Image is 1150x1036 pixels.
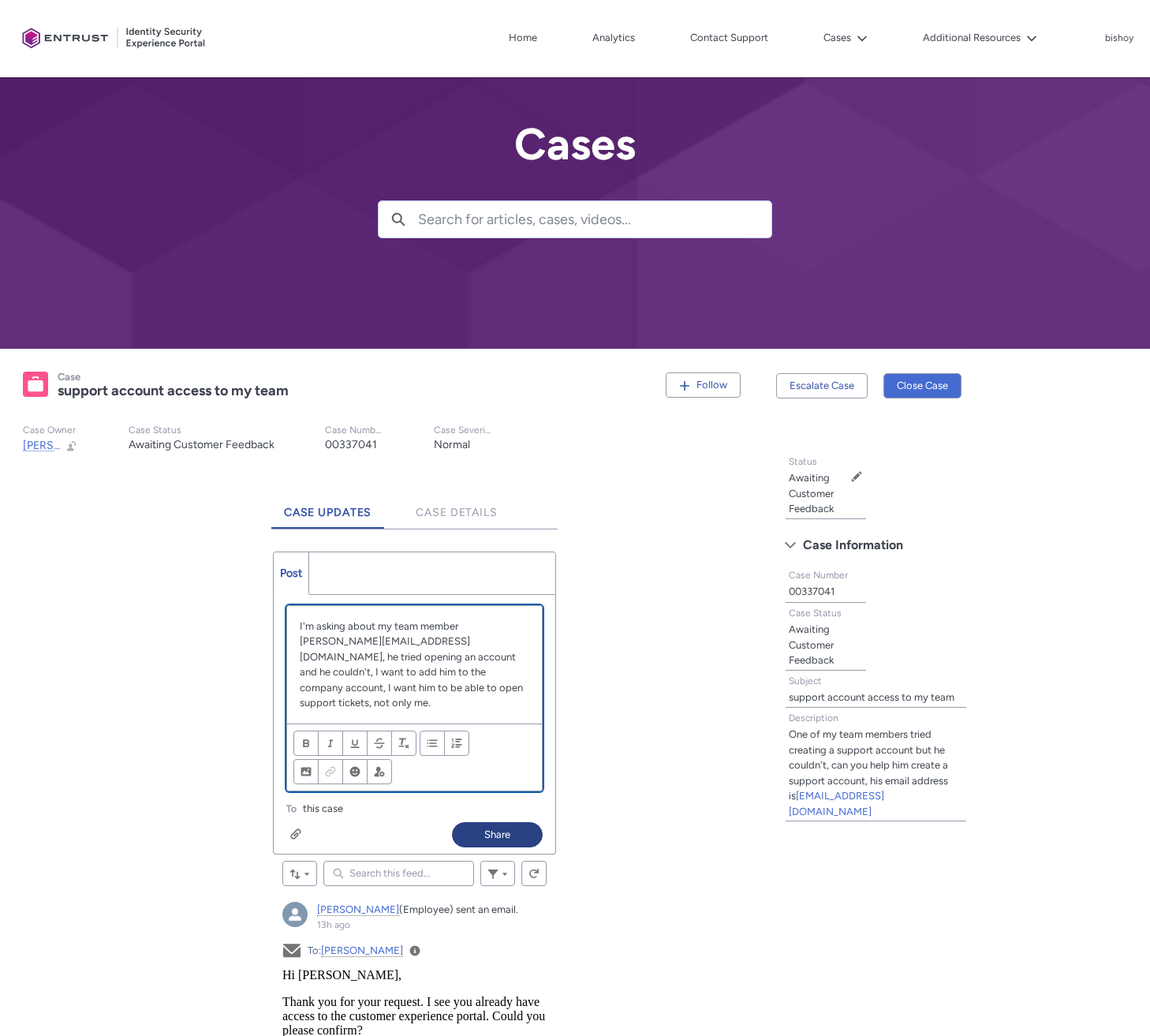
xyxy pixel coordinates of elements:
[342,759,368,784] button: Insert Emoji
[293,759,392,784] ul: Insert content
[789,608,842,619] span: Case Status
[274,552,309,594] a: Post
[850,470,863,483] button: Edit Status
[399,903,518,915] span: (Employee) sent an email.
[416,506,498,519] span: Case Details
[1105,33,1133,44] p: bishoy
[321,944,403,957] a: [PERSON_NAME]
[367,759,392,784] button: @Mention people and groups
[505,26,541,50] a: Home
[919,26,1041,50] button: Additional Resources
[282,902,308,927] img: External User - Hadi (null)
[317,919,350,930] a: 13h ago
[403,485,510,529] a: Case Details
[293,759,319,784] button: Image
[789,712,838,724] span: Description
[286,803,297,814] span: To
[434,438,470,451] lightning-formatted-text: Normal
[686,26,772,50] a: Contact Support
[1077,963,1150,1036] iframe: Qualified Messenger
[789,456,817,467] span: Status
[789,472,834,514] lightning-formatted-text: Awaiting Customer Feedback
[418,201,771,237] input: Search for articles, cases, videos...
[58,382,289,399] lightning-formatted-text: support account access to my team
[803,533,903,557] span: Case Information
[789,623,834,666] lightning-formatted-text: Awaiting Customer Feedback
[342,731,368,756] button: Underline
[588,26,639,50] a: Analytics, opens in new tab
[434,424,492,436] p: Case Severity
[420,731,445,756] button: Bulleted List
[308,944,403,957] span: To:
[883,373,961,398] button: Close Case
[280,567,302,580] span: Post
[391,731,416,756] button: Remove Formatting
[420,731,469,756] ul: Align text
[789,585,834,597] lightning-formatted-text: 00337041
[284,506,372,519] span: Case Updates
[452,822,543,847] button: Share
[820,26,872,50] button: Cases
[323,861,475,886] input: Search this feed...
[789,570,848,581] span: Case Number
[65,439,78,452] button: Change Owner
[379,201,418,237] button: Search
[273,552,557,855] div: Chatter Publisher
[367,731,392,756] button: Strikethrough
[666,372,741,398] button: Follow
[23,439,111,452] span: [PERSON_NAME]
[325,438,377,451] lightning-formatted-text: 00337041
[23,424,78,436] p: Case Owner
[521,861,547,886] button: Refresh this feed
[1104,29,1134,45] button: User Profile bishoy
[776,373,868,398] button: Escalate Case
[282,902,308,927] div: Hadi
[293,731,319,756] button: Bold
[696,379,727,391] span: Follow
[444,731,469,756] button: Numbered List
[325,424,383,436] p: Case Number
[789,691,954,703] lightning-formatted-text: support account access to my team
[318,759,343,784] button: Link
[300,619,530,711] p: I'm asking about my team member [PERSON_NAME][EMAIL_ADDRESS][DOMAIN_NAME], he tried opening an ac...
[777,533,975,558] button: Case Information
[789,790,884,817] a: [EMAIL_ADDRESS][DOMAIN_NAME]
[318,731,343,756] button: Italic
[378,120,772,169] h2: Cases
[789,728,948,817] lightning-formatted-text: One of my team members tried creating a support account but he couldn't, can you help him create ...
[293,731,416,756] ul: Format text
[409,945,420,956] a: View Details
[58,371,80,383] records-entity-label: Case
[303,801,343,817] span: this case
[789,675,822,686] span: Subject
[129,424,274,436] p: Case Status
[317,903,399,916] a: [PERSON_NAME]
[129,438,274,451] lightning-formatted-text: Awaiting Customer Feedback
[271,485,385,529] a: Case Updates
